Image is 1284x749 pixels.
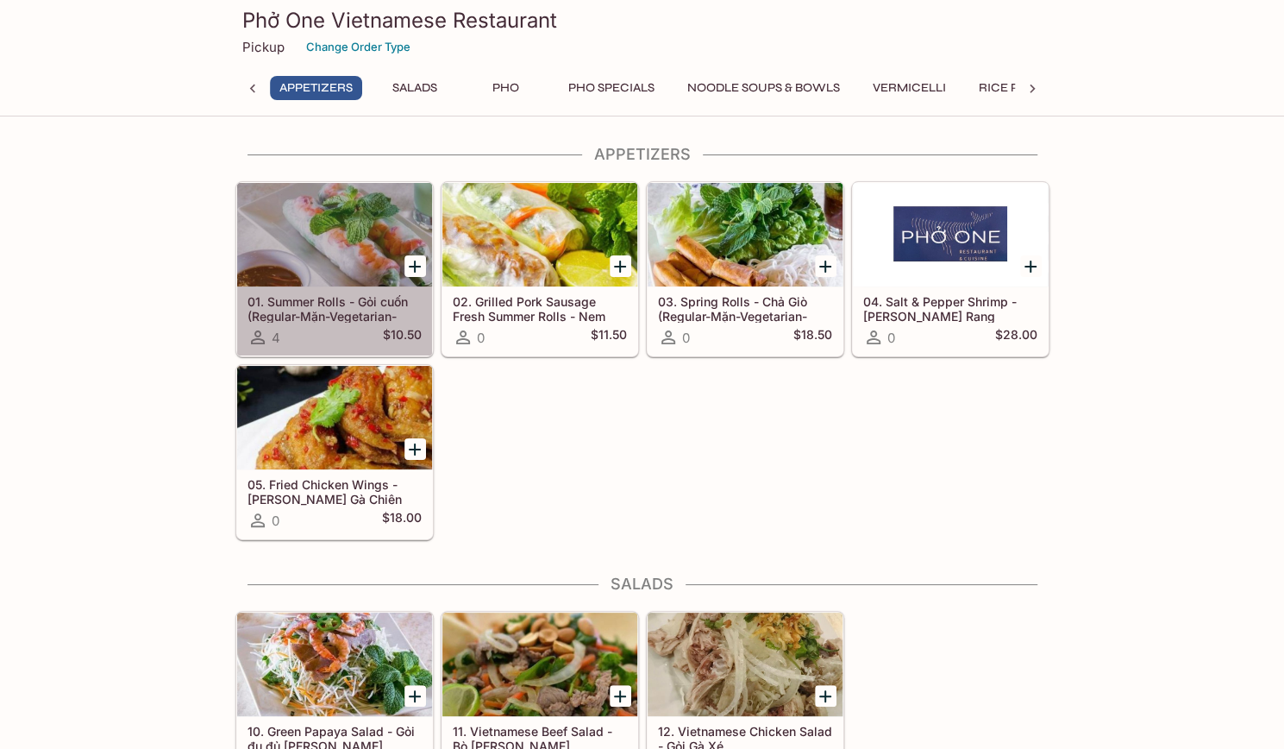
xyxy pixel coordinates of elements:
[298,34,418,60] button: Change Order Type
[815,685,836,707] button: Add 12. Vietnamese Chicken Salad - Gỏi Gà Xé
[815,255,836,277] button: Add 03. Spring Rolls - Chả Giò (Regular-Mặn-Vegetarian-chay)
[442,613,637,716] div: 11. Vietnamese Beef Salad - Bò Tái Chanh
[863,294,1037,323] h5: 04. Salt & Pepper Shrimp - [PERSON_NAME] Rang [PERSON_NAME]
[863,76,955,100] button: Vermicelli
[247,477,422,506] h5: 05. Fried Chicken Wings - [PERSON_NAME] Gà Chiên
[272,330,280,346] span: 4
[235,145,1049,164] h4: Appetizers
[247,294,422,323] h5: 01. Summer Rolls - Gỏi cuốn (Regular-Mặn-Vegetarian-chay)
[610,685,631,707] button: Add 11. Vietnamese Beef Salad - Bò Tái Chanh
[477,330,485,346] span: 0
[442,183,637,286] div: 02. Grilled Pork Sausage Fresh Summer Rolls - Nem Nướng Cuốn
[995,327,1037,348] h5: $28.00
[853,183,1048,286] div: 04. Salt & Pepper Shrimp - Tôm Rang Muối
[237,613,432,716] div: 10. Green Papaya Salad - Gỏi đu đủ Tôm
[467,76,545,100] button: Pho
[1020,255,1042,277] button: Add 04. Salt & Pepper Shrimp - Tôm Rang Muối
[382,510,422,531] h5: $18.00
[237,366,432,469] div: 05. Fried Chicken Wings - Cánh Gà Chiên
[404,685,426,707] button: Add 10. Green Papaya Salad - Gỏi đu đủ Tôm
[383,327,422,348] h5: $10.50
[242,7,1043,34] h3: Phở One Vietnamese Restaurant
[236,182,433,356] a: 01. Summer Rolls - Gỏi cuốn (Regular-Mặn-Vegetarian-chay)4$10.50
[648,183,842,286] div: 03. Spring Rolls - Chả Giò (Regular-Mặn-Vegetarian-chay)
[270,76,362,100] button: Appetizers
[376,76,454,100] button: Salads
[658,294,832,323] h5: 03. Spring Rolls - Chả Giò (Regular-Mặn-Vegetarian-chay)
[969,76,1063,100] button: Rice Plates
[442,182,638,356] a: 02. Grilled Pork Sausage Fresh Summer Rolls - Nem Nướng Cuốn0$11.50
[682,330,690,346] span: 0
[236,365,433,539] a: 05. Fried Chicken Wings - [PERSON_NAME] Gà Chiên0$18.00
[272,513,279,529] span: 0
[404,255,426,277] button: Add 01. Summer Rolls - Gỏi cuốn (Regular-Mặn-Vegetarian-chay)
[887,330,895,346] span: 0
[852,182,1049,356] a: 04. Salt & Pepper Shrimp - [PERSON_NAME] Rang [PERSON_NAME]0$28.00
[242,39,285,55] p: Pickup
[648,613,842,716] div: 12. Vietnamese Chicken Salad - Gỏi Gà Xé
[404,438,426,460] button: Add 05. Fried Chicken Wings - Cánh Gà Chiên
[647,182,843,356] a: 03. Spring Rolls - Chả Giò (Regular-Mặn-Vegetarian-chay)0$18.50
[235,575,1049,594] h4: Salads
[591,327,627,348] h5: $11.50
[559,76,664,100] button: Pho Specials
[793,327,832,348] h5: $18.50
[610,255,631,277] button: Add 02. Grilled Pork Sausage Fresh Summer Rolls - Nem Nướng Cuốn
[678,76,849,100] button: Noodle Soups & Bowls
[453,294,627,323] h5: 02. Grilled Pork Sausage Fresh Summer Rolls - Nem Nướng Cuốn
[237,183,432,286] div: 01. Summer Rolls - Gỏi cuốn (Regular-Mặn-Vegetarian-chay)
